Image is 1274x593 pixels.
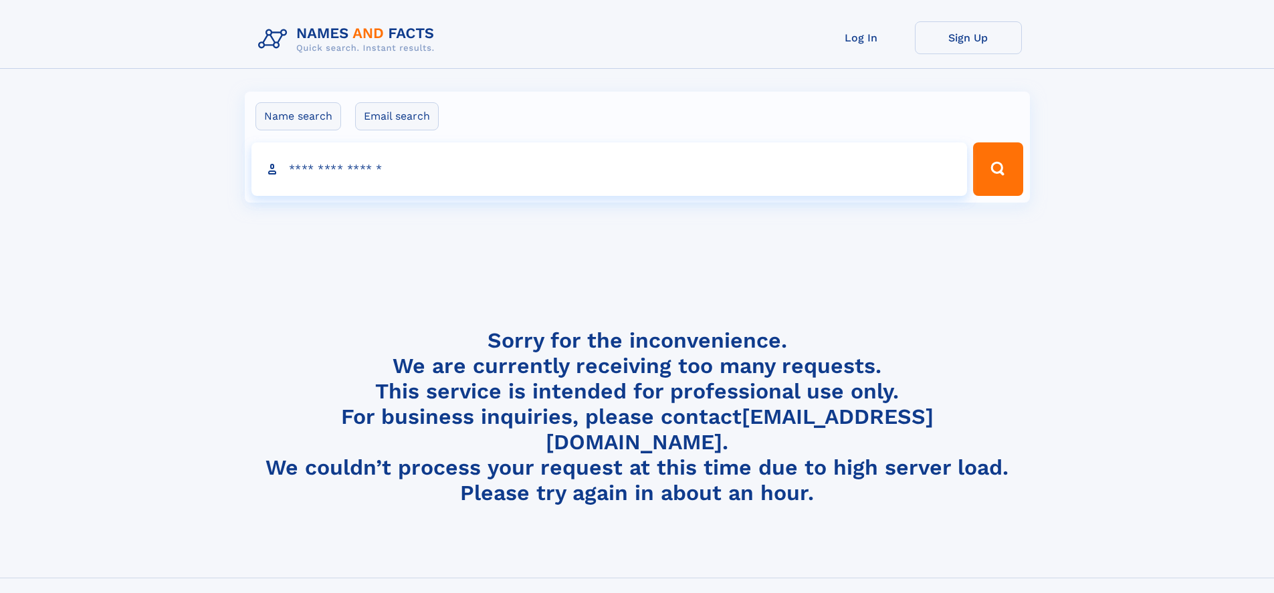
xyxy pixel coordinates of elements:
[253,21,445,57] img: Logo Names and Facts
[355,102,439,130] label: Email search
[915,21,1022,54] a: Sign Up
[808,21,915,54] a: Log In
[255,102,341,130] label: Name search
[973,142,1023,196] button: Search Button
[253,328,1022,506] h4: Sorry for the inconvenience. We are currently receiving too many requests. This service is intend...
[546,404,934,455] a: [EMAIL_ADDRESS][DOMAIN_NAME]
[251,142,968,196] input: search input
